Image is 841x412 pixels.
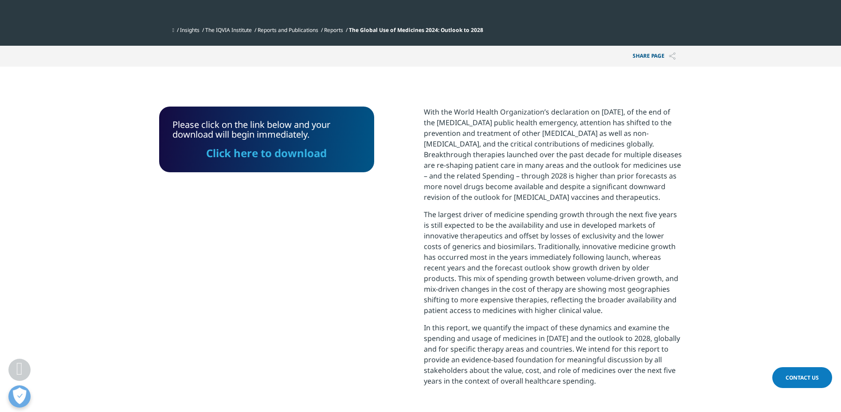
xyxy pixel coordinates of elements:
[258,26,318,34] a: Reports and Publications
[172,120,361,159] div: Please click on the link below and your download will begin immediately.
[626,46,682,67] button: Share PAGEShare PAGE
[424,107,682,209] p: With the World Health Organization’s declaration on [DATE], of the end of the [MEDICAL_DATA] publ...
[772,367,832,388] a: Contact Us
[324,26,343,34] a: Reports
[206,146,327,160] a: Click here to download
[424,322,682,393] p: In this report, we quantify the impact of these dynamics and examine the spending and usage of me...
[786,374,819,381] span: Contact Us
[626,46,682,67] p: Share PAGE
[205,26,252,34] a: The IQVIA Institute
[424,209,682,322] p: The largest driver of medicine spending growth through the next five years is still expected to b...
[669,52,676,60] img: Share PAGE
[349,26,483,34] span: The Global Use of Medicines 2024: Outlook to 2028
[8,385,31,408] button: Open Preferences
[180,26,199,34] a: Insights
